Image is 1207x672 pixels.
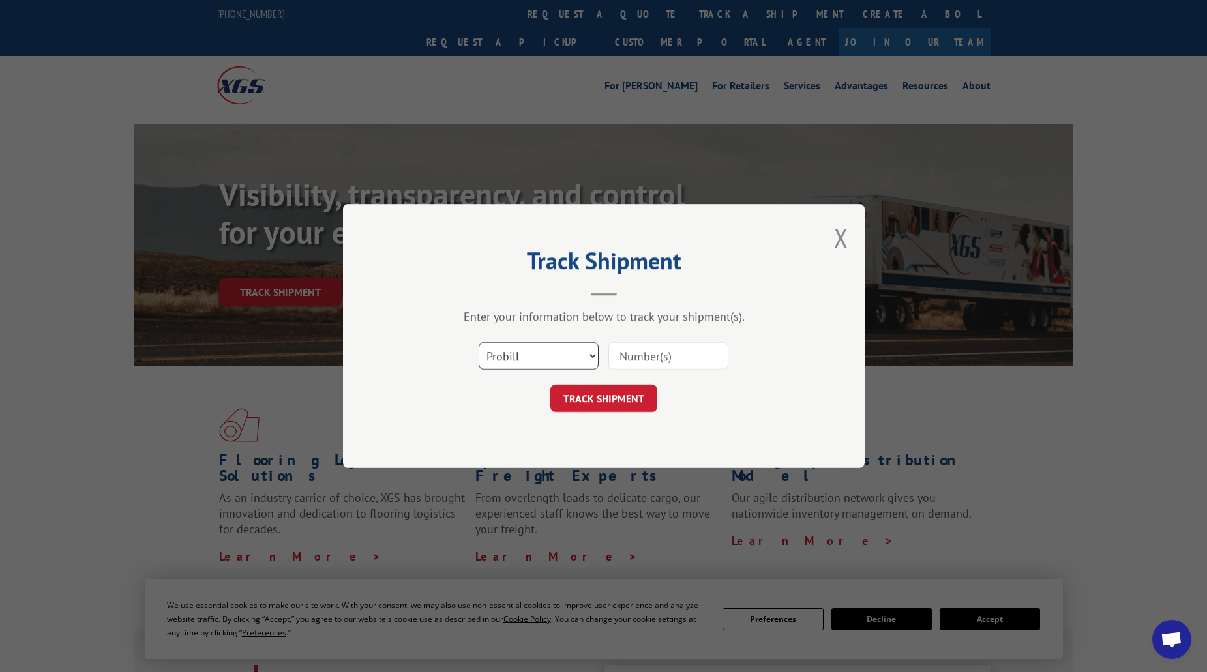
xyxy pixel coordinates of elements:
button: Close modal [834,220,848,255]
button: TRACK SHIPMENT [550,385,657,412]
div: Enter your information below to track your shipment(s). [408,309,799,324]
div: Open chat [1152,620,1191,659]
input: Number(s) [608,342,728,370]
h2: Track Shipment [408,252,799,276]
